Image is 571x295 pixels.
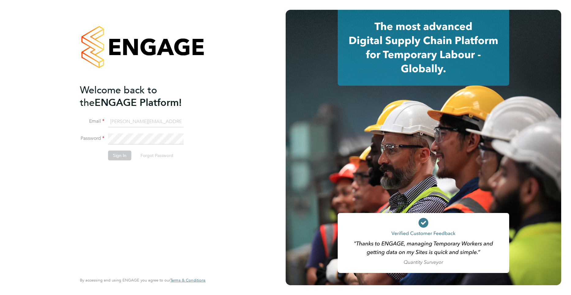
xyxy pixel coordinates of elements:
[136,151,178,160] button: Forgot Password
[80,84,199,109] h2: ENGAGE Platform!
[170,278,205,283] a: Terms & Conditions
[80,135,104,142] label: Password
[80,118,104,125] label: Email
[108,151,131,160] button: Sign In
[108,116,184,127] input: Enter your work email...
[80,278,205,283] span: By accessing and using ENGAGE you agree to our
[80,84,157,109] span: Welcome back to the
